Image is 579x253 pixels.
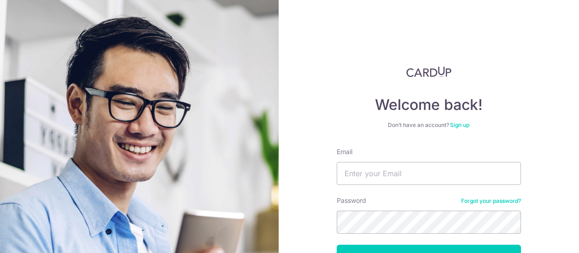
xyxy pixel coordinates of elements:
[337,96,521,114] h4: Welcome back!
[337,196,366,205] label: Password
[461,197,521,205] a: Forgot your password?
[406,66,451,77] img: CardUp Logo
[337,121,521,129] div: Don’t have an account?
[450,121,469,128] a: Sign up
[337,147,352,156] label: Email
[337,162,521,185] input: Enter your Email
